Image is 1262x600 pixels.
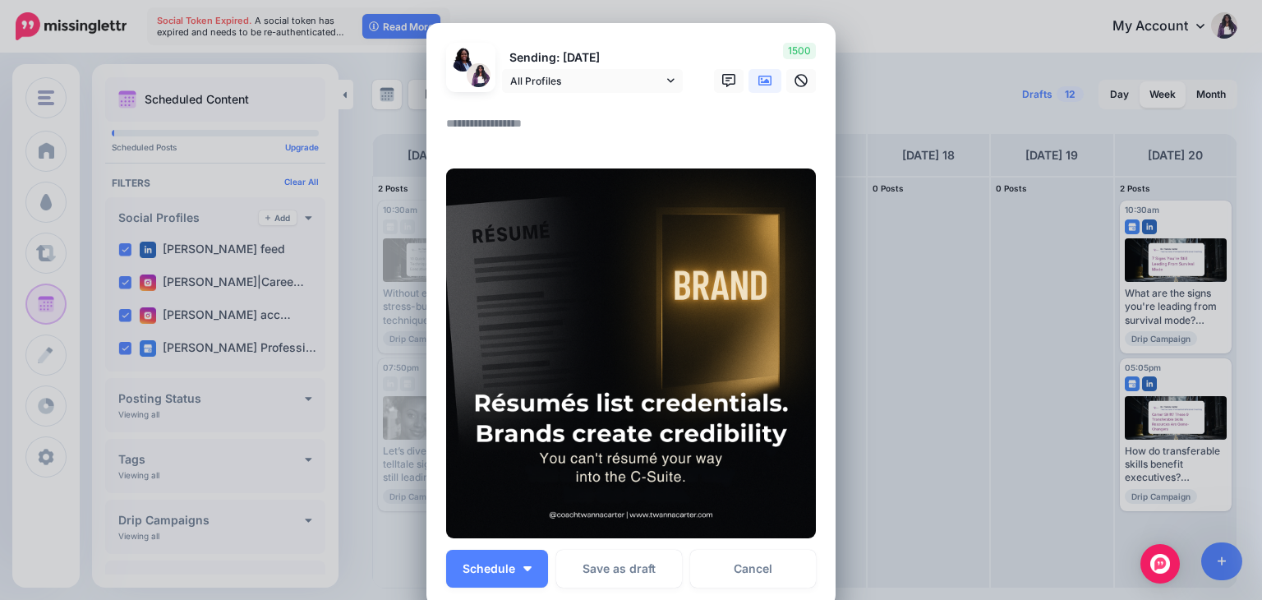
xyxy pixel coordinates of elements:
[467,63,491,87] img: AOh14GgRZl8Wp09hFKi170KElp-xBEIImXkZHkZu8KLJnAs96-c-64028.png
[446,168,816,538] img: NQUTKC3WOCAA0CHN6B7UQKVKWH6JMSWI.png
[502,69,683,93] a: All Profiles
[451,48,475,72] img: 1753062409949-64027.png
[556,550,682,588] button: Save as draft
[783,43,816,59] span: 1500
[463,563,515,575] span: Schedule
[690,550,816,588] a: Cancel
[502,48,683,67] p: Sending: [DATE]
[510,72,663,90] span: All Profiles
[523,566,532,571] img: arrow-down-white.png
[1140,544,1180,584] div: Open Intercom Messenger
[446,550,548,588] button: Schedule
